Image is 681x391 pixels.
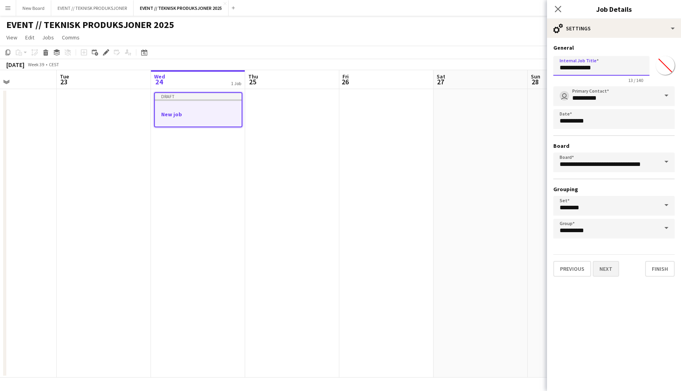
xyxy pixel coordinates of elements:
h3: Board [553,142,675,149]
button: New Board [16,0,51,16]
span: Edit [25,34,34,41]
div: CEST [49,61,59,67]
a: View [3,32,20,43]
span: Comms [62,34,80,41]
span: Thu [248,73,258,80]
h3: Grouping [553,186,675,193]
span: Sun [531,73,540,80]
span: Week 39 [26,61,46,67]
div: 1 Job [231,80,241,86]
span: 13 / 140 [622,77,649,83]
a: Edit [22,32,37,43]
span: Wed [154,73,165,80]
span: 24 [153,77,165,86]
span: 28 [530,77,540,86]
div: Settings [547,19,681,38]
h3: General [553,44,675,51]
span: Sat [437,73,445,80]
button: Previous [553,261,591,277]
span: Fri [342,73,349,80]
app-job-card: DraftNew job [154,92,242,127]
a: Comms [59,32,83,43]
div: Draft [155,93,242,99]
button: Next [593,261,619,277]
button: EVENT // TEKNISK PRODUKSJONER 2025 [134,0,229,16]
button: Finish [645,261,675,277]
button: EVENT // TEKNISK PRODUKSJONER [51,0,134,16]
div: [DATE] [6,61,24,69]
span: 27 [435,77,445,86]
a: Jobs [39,32,57,43]
span: 26 [341,77,349,86]
span: 23 [59,77,69,86]
h1: EVENT // TEKNISK PRODUKSJONER 2025 [6,19,174,31]
h3: Job Details [547,4,681,14]
span: Jobs [42,34,54,41]
span: Tue [60,73,69,80]
span: 25 [247,77,258,86]
h3: New job [155,111,242,118]
span: View [6,34,17,41]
